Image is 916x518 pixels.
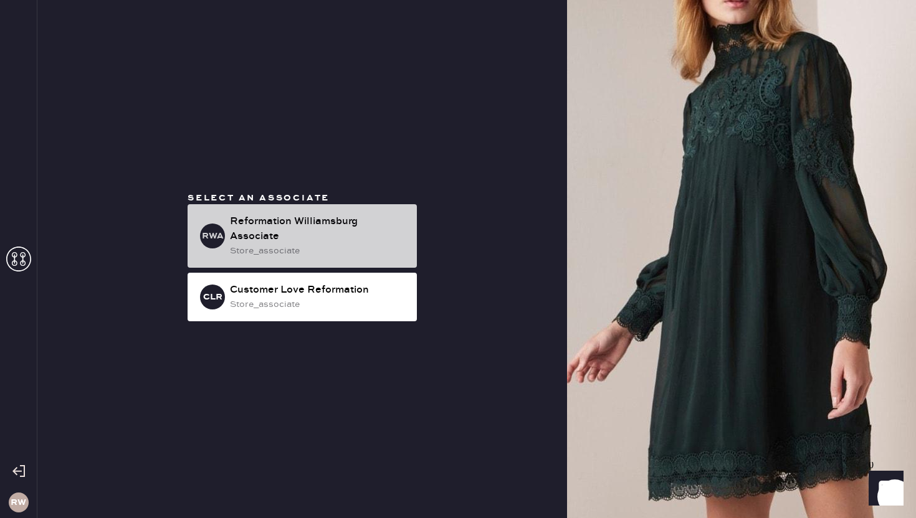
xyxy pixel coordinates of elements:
[857,462,910,516] iframe: Front Chat
[11,498,26,507] h3: RW
[203,293,222,301] h3: CLR
[230,283,407,298] div: Customer Love Reformation
[230,298,407,311] div: store_associate
[188,192,330,204] span: Select an associate
[202,232,224,240] h3: RWA
[230,244,407,258] div: store_associate
[230,214,407,244] div: Reformation Williamsburg Associate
